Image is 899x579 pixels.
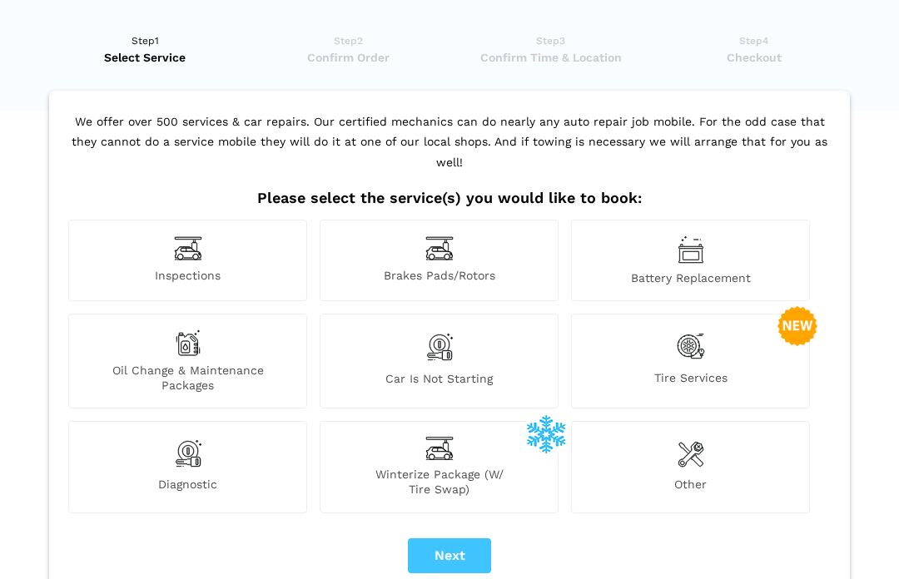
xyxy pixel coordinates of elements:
img: new-badge-2-48.png [777,307,817,347]
span: Battery Replacement [572,271,809,286]
span: Checkout [658,50,850,67]
span: Inspections [69,269,306,286]
a: Step3 [454,33,647,67]
span: Oil Change & Maintenance Packages [69,364,306,393]
img: winterize-icon_1.png [526,414,566,454]
span: Confirm Time & Location [454,50,647,67]
h2: Please select the service(s) you would like to book: [64,190,835,208]
span: Select Service [49,50,241,67]
span: Tire Services [572,371,809,393]
a: Step4 [658,33,850,67]
span: Car is not starting [320,372,558,393]
span: Confirm Order [252,50,445,67]
span: Brakes Pads/Rotors [320,269,558,286]
span: Diagnostic [69,478,306,497]
p: We offer over 500 services & car repairs. Our certified mechanics can do nearly any auto repair j... [64,112,835,191]
a: Step1 [49,33,241,67]
a: Step2 [252,33,445,67]
span: Winterize Package (W/ Tire Swap) [320,468,558,497]
span: Other [572,478,809,497]
button: Next [408,539,491,574]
